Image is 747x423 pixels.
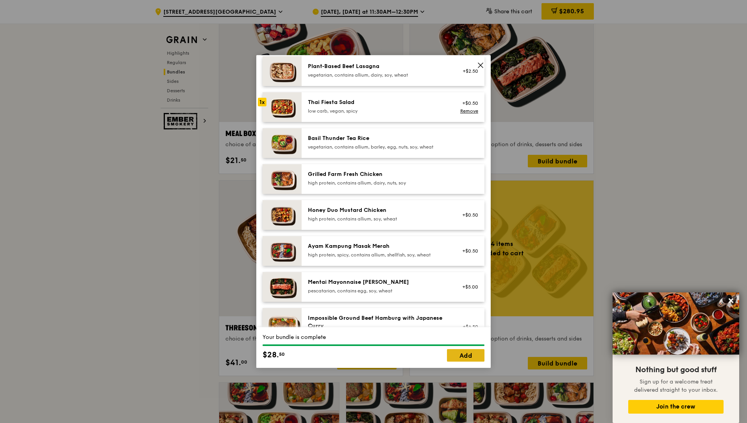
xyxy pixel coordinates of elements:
[308,216,448,222] div: high protein, contains allium, soy, wheat
[308,278,448,286] div: Mentai Mayonnaise [PERSON_NAME]
[457,68,478,74] div: +$2.50
[308,206,448,214] div: Honey Duo Mustard Chicken
[308,63,448,70] div: Plant‑Based Beef Lasagna
[263,200,302,230] img: daily_normal_Honey_Duo_Mustard_Chicken__Horizontal_.jpg
[308,72,448,78] div: vegetarian, contains allium, dairy, soy, wheat
[308,242,448,250] div: Ayam Kampung Masak Merah
[263,128,302,158] img: daily_normal_HORZ-Basil-Thunder-Tea-Rice.jpg
[263,56,302,86] img: daily_normal_Citrusy-Cauliflower-Plant-Based-Lasagna-HORZ.jpg
[263,236,302,266] img: daily_normal_Ayam_Kampung_Masak_Merah_Horizontal_.jpg
[263,164,302,194] img: daily_normal_HORZ-Grilled-Farm-Fresh-Chicken.jpg
[258,98,266,106] div: 1x
[308,252,448,258] div: high protein, spicy, contains allium, shellfish, soy, wheat
[308,288,448,294] div: pescatarian, contains egg, soy, wheat
[308,314,448,330] div: Impossible Ground Beef Hamburg with Japanese Curry
[308,170,448,178] div: Grilled Farm Fresh Chicken
[308,144,448,150] div: vegetarian, contains allium, barley, egg, nuts, soy, wheat
[635,365,717,375] span: Nothing but good stuff
[308,108,448,114] div: low carb, vegan, spicy
[447,349,484,362] a: Add
[308,180,448,186] div: high protein, contains allium, dairy, nuts, soy
[634,378,718,393] span: Sign up for a welcome treat delivered straight to your inbox.
[308,134,448,142] div: Basil Thunder Tea Rice
[725,294,737,307] button: Close
[457,284,478,290] div: +$5.00
[263,349,279,361] span: $28.
[263,272,302,302] img: daily_normal_Mentai-Mayonnaise-Aburi-Salmon-HORZ.jpg
[279,351,285,357] span: 50
[457,212,478,218] div: +$0.50
[308,99,448,106] div: Thai Fiesta Salad
[457,324,478,330] div: +$6.50
[457,100,478,106] div: +$0.50
[263,92,302,122] img: daily_normal_Thai_Fiesta_Salad__Horizontal_.jpg
[613,292,739,355] img: DSC07876-Edit02-Large.jpeg
[457,248,478,254] div: +$0.50
[263,308,302,346] img: daily_normal_HORZ-Impossible-Hamburg-With-Japanese-Curry.jpg
[628,400,724,414] button: Join the crew
[263,333,484,341] div: Your bundle is complete
[460,108,478,114] a: Remove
